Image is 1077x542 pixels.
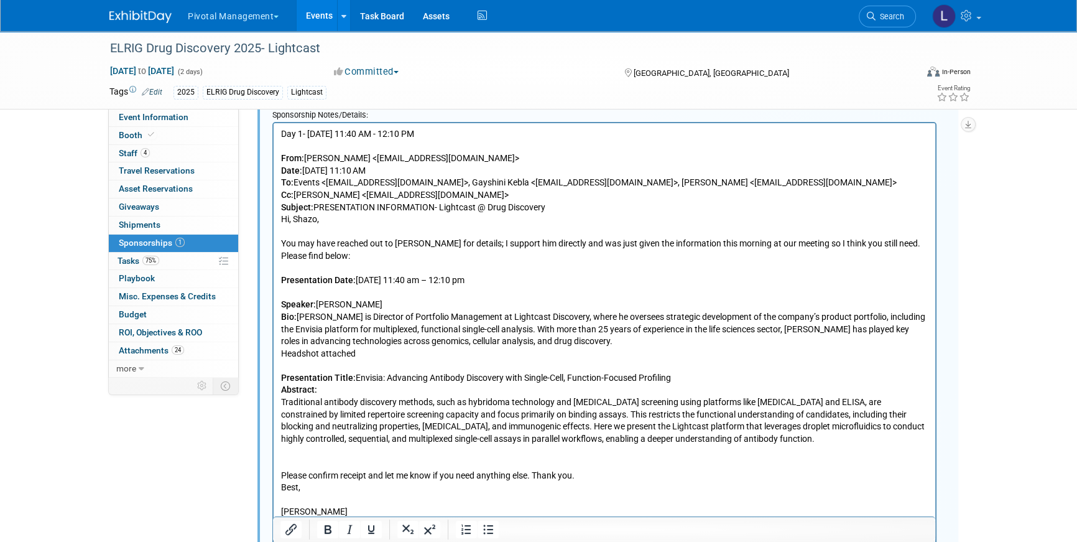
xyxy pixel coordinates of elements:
i: Booth reservation complete [148,131,154,138]
div: ELRIG Drug Discovery 2025- Lightcast [106,37,897,60]
span: more [116,363,136,373]
span: Staff [119,148,150,158]
a: Shipments [109,217,238,234]
a: Budget [109,306,238,324]
span: Giveaways [119,202,159,212]
span: 24 [172,345,184,355]
a: Sponsorships1 [109,235,238,252]
span: Travel Reservations [119,166,195,175]
button: Insert/edit link [280,521,302,538]
div: ELRIG Drug Discovery [203,86,283,99]
a: Search [859,6,916,27]
div: In-Person [941,67,971,77]
a: Travel Reservations [109,162,238,180]
td: Tags [109,85,162,100]
span: Tasks [118,256,159,266]
a: Giveaways [109,199,238,216]
div: Sponsorship Notes/Details: [272,104,936,122]
img: Leslie Pelton [932,4,956,28]
td: Personalize Event Tab Strip [192,378,213,394]
span: Attachments [119,345,184,355]
span: (2 days) [177,68,203,76]
span: Misc. Expenses & Credits [119,291,216,301]
a: Playbook [109,270,238,287]
span: [GEOGRAPHIC_DATA], [GEOGRAPHIC_DATA] [633,68,788,78]
button: Committed [330,65,404,78]
span: to [136,66,148,76]
img: Format-Inperson.png [927,67,940,77]
div: 2025 [173,86,198,99]
img: ExhibitDay [109,11,172,23]
div: Event Rating [936,85,970,91]
button: Bullet list [478,521,499,538]
button: Underline [361,521,382,538]
span: [DATE] [DATE] [109,65,175,77]
a: Staff4 [109,145,238,162]
button: Numbered list [456,521,477,538]
a: Misc. Expenses & Credits [109,288,238,306]
a: Attachments24 [109,342,238,360]
a: more [109,360,238,378]
span: Booth [119,130,157,140]
span: Search [876,12,904,21]
span: Playbook [119,273,155,283]
a: ROI, Objectives & ROO [109,324,238,342]
button: Subscript [397,521,418,538]
span: Sponsorships [119,238,185,248]
td: Toggle Event Tabs [213,378,239,394]
span: Event Information [119,112,188,122]
button: Italic [339,521,360,538]
span: Budget [119,309,147,319]
a: Event Information [109,109,238,126]
div: Lightcast [287,86,326,99]
a: Booth [109,127,238,144]
span: 75% [142,256,159,265]
a: Asset Reservations [109,180,238,198]
button: Bold [317,521,338,538]
span: Shipments [119,220,160,230]
div: Event Format [843,65,971,83]
button: Superscript [419,521,440,538]
span: Asset Reservations [119,184,193,194]
span: 4 [141,148,150,157]
span: 1 [175,238,185,247]
a: Edit [142,88,162,96]
span: ROI, Objectives & ROO [119,327,202,337]
a: Tasks75% [109,253,238,270]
